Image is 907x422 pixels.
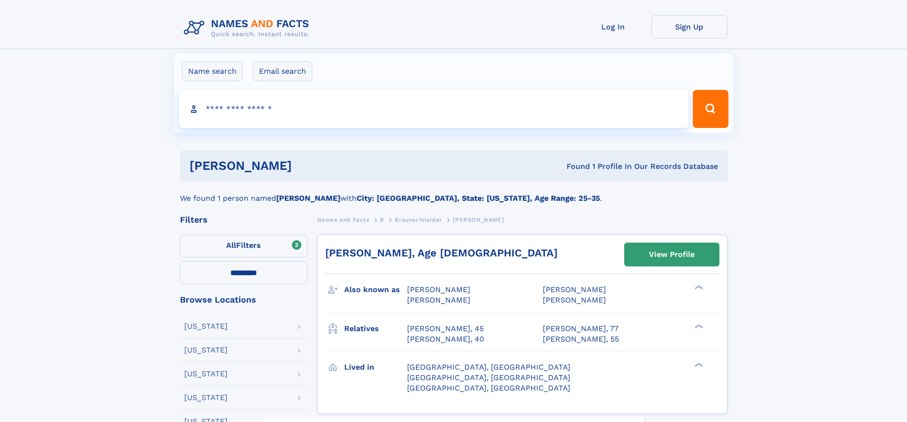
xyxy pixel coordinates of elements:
div: [US_STATE] [184,370,228,378]
div: Found 1 Profile In Our Records Database [429,161,718,172]
a: Sign Up [651,15,728,39]
span: All [226,241,236,250]
div: We found 1 person named with . [180,181,728,204]
span: [PERSON_NAME] [407,285,470,294]
div: ❯ [692,285,704,291]
span: [PERSON_NAME] [407,295,470,304]
input: search input [179,90,689,128]
div: ❯ [692,362,704,368]
img: Logo Names and Facts [180,15,317,41]
span: [PERSON_NAME] [543,285,606,294]
div: ❯ [692,323,704,329]
span: Braunschneider [395,216,442,223]
label: Email search [253,61,312,81]
label: Filters [180,235,308,257]
h3: Relatives [344,321,407,337]
div: [US_STATE] [184,346,228,354]
a: Names and Facts [317,214,369,226]
a: [PERSON_NAME], 77 [543,324,618,334]
h3: Lived in [344,359,407,375]
span: [GEOGRAPHIC_DATA], [GEOGRAPHIC_DATA] [407,383,570,393]
span: B [380,216,384,223]
button: Search Button [693,90,728,128]
div: Browse Locations [180,295,308,304]
a: [PERSON_NAME], 45 [407,324,484,334]
a: Braunschneider [395,214,442,226]
b: City: [GEOGRAPHIC_DATA], State: [US_STATE], Age Range: 25-35 [357,194,600,203]
a: View Profile [625,243,719,266]
div: [US_STATE] [184,323,228,330]
a: B [380,214,384,226]
span: [GEOGRAPHIC_DATA], [GEOGRAPHIC_DATA] [407,373,570,382]
a: [PERSON_NAME], Age [DEMOGRAPHIC_DATA] [325,247,558,259]
h1: [PERSON_NAME] [189,160,429,172]
div: Filters [180,216,308,224]
h3: Also known as [344,282,407,298]
span: [PERSON_NAME] [453,216,504,223]
b: [PERSON_NAME] [276,194,340,203]
label: Name search [182,61,243,81]
div: [US_STATE] [184,394,228,402]
span: [GEOGRAPHIC_DATA], [GEOGRAPHIC_DATA] [407,363,570,372]
a: [PERSON_NAME], 55 [543,334,619,344]
div: View Profile [649,244,695,265]
span: [PERSON_NAME] [543,295,606,304]
a: [PERSON_NAME], 40 [407,334,484,344]
a: Log In [575,15,651,39]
